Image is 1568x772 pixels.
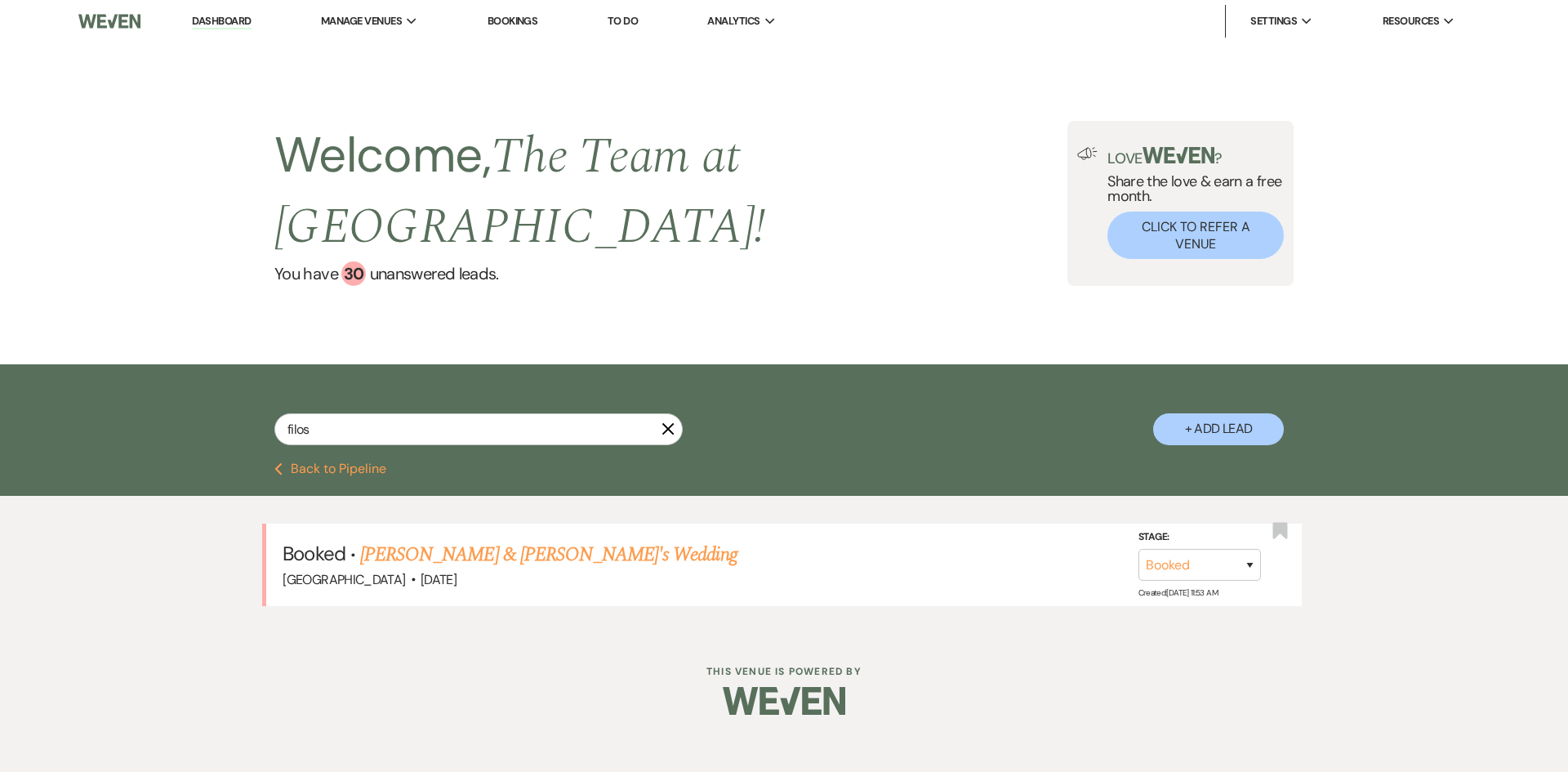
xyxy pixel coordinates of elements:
[274,413,683,445] input: Search by name, event date, email address or phone number
[723,672,845,730] img: Weven Logo
[1077,147,1098,160] img: loud-speaker-illustration.svg
[283,571,405,588] span: [GEOGRAPHIC_DATA]
[274,261,1067,286] a: You have 30 unanswered leads.
[1107,212,1284,259] button: Click to Refer a Venue
[274,462,386,475] button: Back to Pipeline
[1153,413,1284,445] button: + Add Lead
[707,13,759,29] span: Analytics
[1098,147,1284,259] div: Share the love & earn a free month.
[1138,528,1261,546] label: Stage:
[274,119,766,265] span: The Team at [GEOGRAPHIC_DATA] !
[274,121,1067,261] h2: Welcome,
[283,541,345,566] span: Booked
[1383,13,1439,29] span: Resources
[341,261,366,286] div: 30
[1107,147,1284,166] p: Love ?
[360,540,737,569] a: [PERSON_NAME] & [PERSON_NAME]'s Wedding
[192,14,251,29] a: Dashboard
[1143,147,1215,163] img: weven-logo-green.svg
[1138,587,1218,598] span: Created: [DATE] 11:53 AM
[1250,13,1297,29] span: Settings
[321,13,402,29] span: Manage Venues
[488,14,538,28] a: Bookings
[421,571,457,588] span: [DATE]
[608,14,638,28] a: To Do
[78,4,140,38] img: Weven Logo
